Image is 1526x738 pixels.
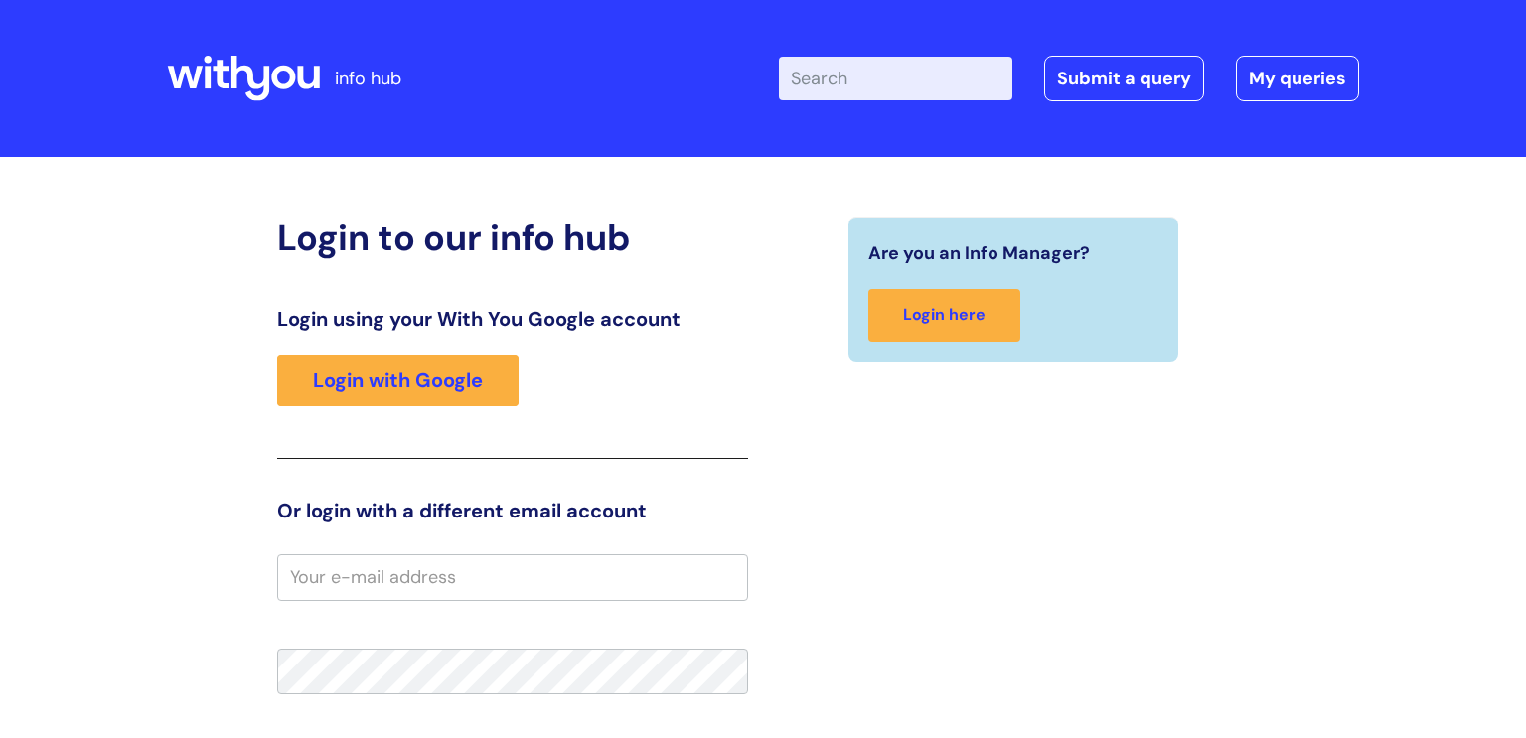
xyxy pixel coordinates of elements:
h3: Or login with a different email account [277,499,748,522]
span: Are you an Info Manager? [868,237,1090,269]
h2: Login to our info hub [277,217,748,259]
a: Login here [868,289,1020,342]
a: Login with Google [277,355,519,406]
input: Your e-mail address [277,554,748,600]
input: Search [779,57,1012,100]
h3: Login using your With You Google account [277,307,748,331]
p: info hub [335,63,401,94]
a: My queries [1236,56,1359,101]
a: Submit a query [1044,56,1204,101]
